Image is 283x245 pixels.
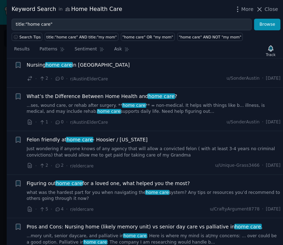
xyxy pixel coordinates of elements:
[266,75,281,82] span: [DATE]
[70,207,94,212] span: r/eldercare
[66,137,93,142] span: home care
[66,162,68,170] span: ·
[266,52,276,57] div: Track
[70,76,108,81] span: r/AustinElderCare
[55,180,83,186] span: home care
[265,6,278,13] span: Close
[264,43,278,58] button: Track
[35,75,37,82] span: ·
[27,180,190,187] span: Figuring out for a loved one, what helped you the most?
[122,35,173,39] div: "home care" OR "my mom"
[27,180,190,187] a: Figuring outhome carefor a loved one, what helped you the most?
[45,33,118,41] a: title:"home care" AND title:"my mom"
[266,119,281,125] span: [DATE]
[35,206,37,213] span: ·
[51,162,52,170] span: ·
[114,46,122,53] span: Ask
[97,109,121,114] span: home care
[55,75,63,82] span: 0
[12,33,42,41] button: Search Tips
[27,146,281,158] a: Just wondering if anyone knows of any agency that will allow a convicted felon ( with at least 3-...
[227,119,260,125] span: u/SonderAustin
[215,163,260,169] span: u/Unique-Grass3466
[55,206,63,213] span: 4
[72,44,107,58] a: Sentiment
[39,206,48,213] span: 5
[179,35,241,39] div: "home care" AND NOT "my mom"
[66,75,68,82] span: ·
[210,206,260,213] span: u/CraftyArgument8778
[266,206,281,213] span: [DATE]
[19,35,41,39] span: Search Tips
[51,206,52,213] span: ·
[122,103,146,108] span: home care
[39,75,48,82] span: 2
[27,93,177,100] a: What’s the Difference Between Home Health andhome care?
[27,136,148,143] a: Felon friendly athome care- Hoosier / [US_STATE]
[145,190,170,195] span: home care
[55,119,63,125] span: 0
[66,118,68,126] span: ·
[121,33,175,41] a: "home care" OR "my mom"
[262,119,264,125] span: ·
[12,44,32,58] a: Results
[234,224,262,229] span: home care
[47,35,117,39] div: title:"home care" AND title:"my mom"
[75,46,97,53] span: Sentiment
[14,46,30,53] span: Results
[39,163,48,169] span: 2
[39,119,48,125] span: 1
[51,75,52,82] span: ·
[70,120,108,125] span: r/AustinElderCare
[148,93,175,99] span: home care
[83,240,107,245] span: home care
[256,6,278,13] button: Close
[70,164,94,169] span: r/eldercare
[266,163,281,169] span: [DATE]
[234,6,254,13] button: More
[254,19,281,31] button: Browse
[27,103,281,115] a: ...ses, wound care, or rehab after surgery. **home care** = non-medical. It helps with things lik...
[66,206,68,213] span: ·
[59,6,62,13] span: in
[227,75,260,82] span: u/SonderAustin
[51,118,52,126] span: ·
[27,61,130,69] span: Nursing in [GEOGRAPHIC_DATA]
[12,5,122,14] div: Keyword Search Home Health Care
[27,223,263,231] span: Pros and Cons: Nursing home (likely memory unit) vs senior day care vs palliative in .
[27,61,130,69] a: Nursinghome carein [GEOGRAPHIC_DATA]
[27,190,281,202] a: what was the hardest part for you when navigating thehome caresystem? Any tips or resources you’d...
[27,223,263,231] a: Pros and Cons: Nursing home (likely memory unit) vs senior day care vs palliative inhome care.
[27,136,148,143] span: Felon friendly at - Hoosier / [US_STATE]
[27,93,177,100] span: What’s the Difference Between Home Health and ?
[35,118,37,126] span: ·
[37,44,67,58] a: Patterns
[241,6,254,13] span: More
[177,33,243,41] a: "home care" AND NOT "my mom"
[112,44,132,58] a: Ask
[262,163,264,169] span: ·
[12,19,252,31] input: Try a keyword related to your business
[262,206,264,213] span: ·
[123,233,147,238] span: home care
[39,46,57,53] span: Patterns
[55,163,63,169] span: 2
[45,62,73,68] span: home care
[262,75,264,82] span: ·
[35,162,37,170] span: ·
